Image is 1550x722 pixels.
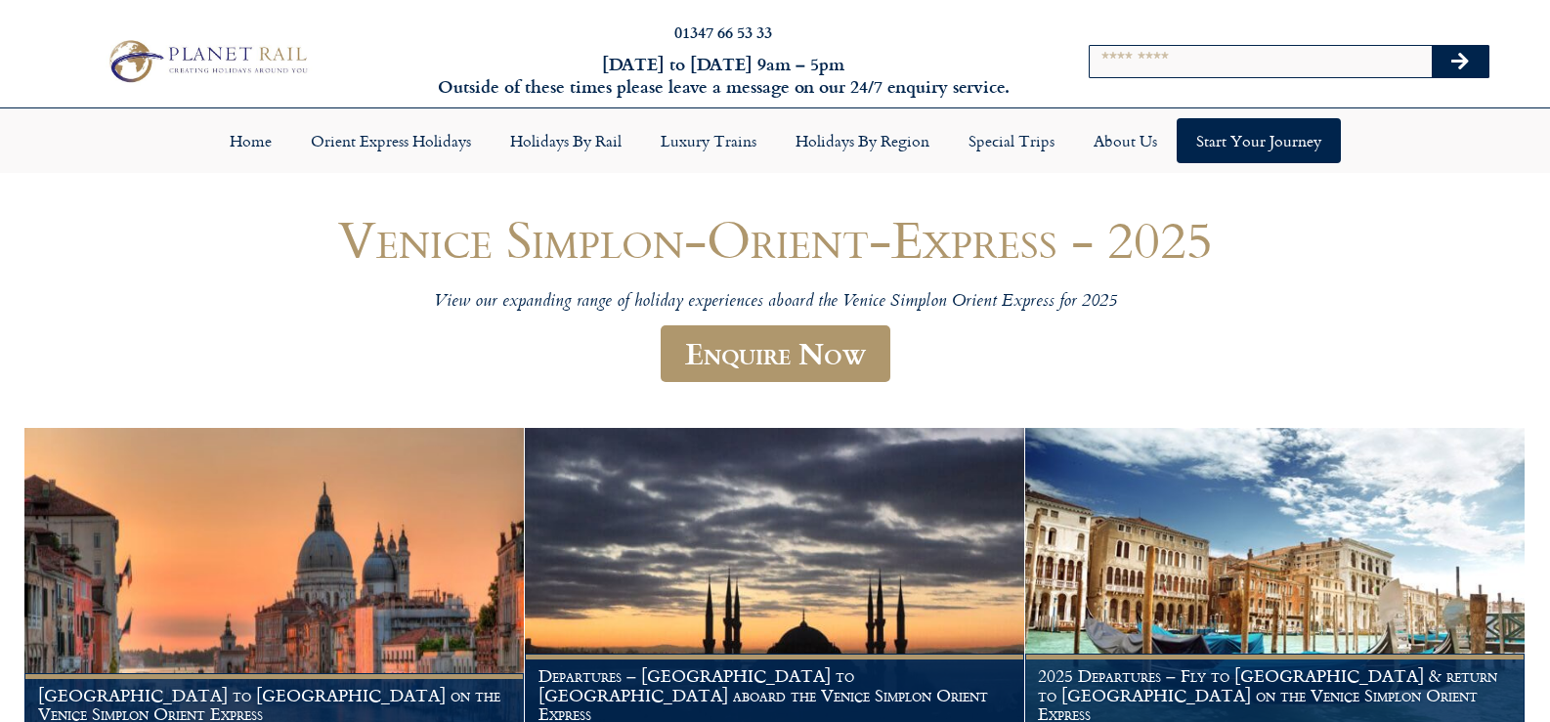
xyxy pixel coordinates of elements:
a: Special Trips [949,118,1074,163]
h1: Venice Simplon-Orient-Express - 2025 [189,210,1361,268]
a: Holidays by Region [776,118,949,163]
a: About Us [1074,118,1177,163]
nav: Menu [10,118,1540,163]
a: Start your Journey [1177,118,1341,163]
h6: [DATE] to [DATE] 9am – 5pm Outside of these times please leave a message on our 24/7 enquiry serv... [418,53,1028,99]
a: Holidays by Rail [491,118,641,163]
a: Home [210,118,291,163]
a: 01347 66 53 33 [674,21,772,43]
a: Orient Express Holidays [291,118,491,163]
button: Search [1432,46,1488,77]
a: Luxury Trains [641,118,776,163]
a: Enquire Now [661,325,890,383]
img: Planet Rail Train Holidays Logo [101,35,313,87]
p: View our expanding range of holiday experiences aboard the Venice Simplon Orient Express for 2025 [189,291,1361,314]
